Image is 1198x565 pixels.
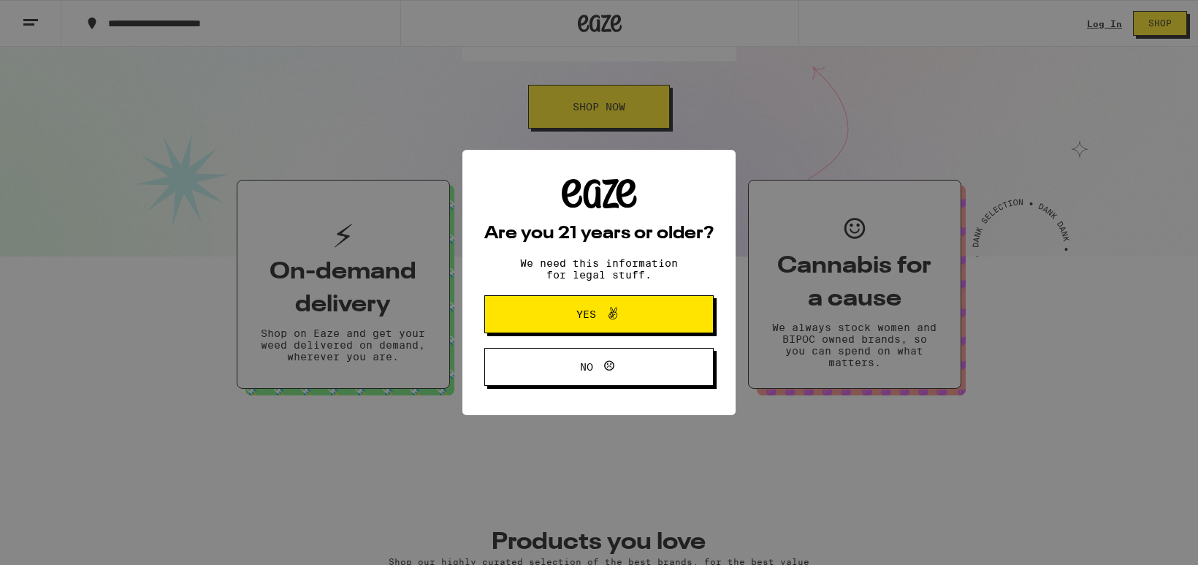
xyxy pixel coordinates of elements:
[484,348,714,386] button: No
[28,10,124,22] span: Hi. Need any help?
[508,257,690,281] p: We need this information for legal stuff.
[577,309,597,319] span: Yes
[484,295,714,333] button: Yes
[484,225,714,243] h2: Are you 21 years or older?
[580,362,593,372] span: No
